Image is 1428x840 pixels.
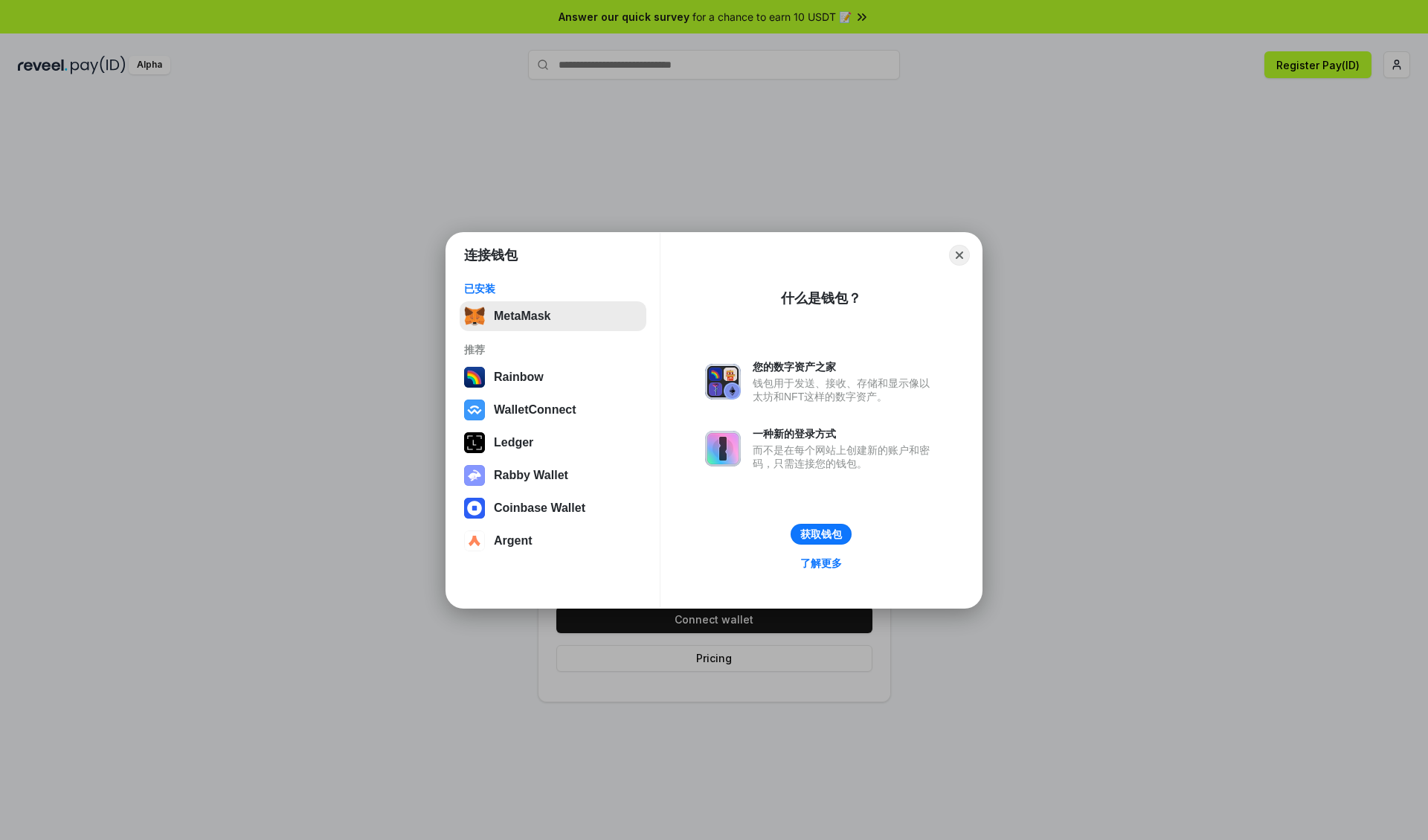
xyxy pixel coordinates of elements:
[494,371,544,384] div: Rainbow
[464,498,485,519] img: svg+xml,%3Csvg%20width%3D%2228%22%20height%3D%2228%22%20viewBox%3D%220%200%2028%2028%22%20fill%3D...
[464,246,518,264] h1: 连接钱包
[464,367,485,388] img: svg+xml,%3Csvg%20width%3D%22120%22%20height%3D%22120%22%20viewBox%3D%220%200%20120%20120%22%20fil...
[460,461,646,490] button: Rabby Wallet
[464,465,485,486] img: svg+xml,%3Csvg%20xmlns%3D%22http%3A%2F%2Fwww.w3.org%2F2000%2Fsvg%22%20fill%3D%22none%22%20viewBox...
[494,469,568,482] div: Rabby Wallet
[753,427,937,440] div: 一种新的登录方式
[494,310,550,323] div: MetaMask
[494,403,576,417] div: WalletConnect
[753,360,937,373] div: 您的数字资产之家
[494,501,585,515] div: Coinbase Wallet
[705,431,741,467] img: svg+xml,%3Csvg%20xmlns%3D%22http%3A%2F%2Fwww.w3.org%2F2000%2Fsvg%22%20fill%3D%22none%22%20viewBox...
[494,436,533,449] div: Ledger
[800,557,842,570] div: 了解更多
[460,395,646,425] button: WalletConnect
[460,428,646,458] button: Ledger
[800,528,842,541] div: 获取钱包
[791,524,852,545] button: 获取钱包
[460,301,646,331] button: MetaMask
[460,362,646,392] button: Rainbow
[464,432,485,453] img: svg+xml,%3Csvg%20xmlns%3D%22http%3A%2F%2Fwww.w3.org%2F2000%2Fsvg%22%20width%3D%2228%22%20height%3...
[753,443,937,470] div: 而不是在每个网站上创建新的账户和密码，只需连接您的钱包。
[464,306,485,327] img: svg+xml,%3Csvg%20fill%3D%22none%22%20height%3D%2233%22%20viewBox%3D%220%200%2035%2033%22%20width%...
[705,364,741,400] img: svg+xml,%3Csvg%20xmlns%3D%22http%3A%2F%2Fwww.w3.org%2F2000%2Fsvg%22%20fill%3D%22none%22%20viewBox...
[464,400,485,420] img: svg+xml,%3Csvg%20width%3D%2228%22%20height%3D%2228%22%20viewBox%3D%220%200%2028%2028%22%20fill%3D...
[949,245,970,266] button: Close
[464,343,642,356] div: 推荐
[781,289,861,307] div: 什么是钱包？
[494,534,533,548] div: Argent
[460,493,646,523] button: Coinbase Wallet
[464,282,642,295] div: 已安装
[464,530,485,551] img: svg+xml,%3Csvg%20width%3D%2228%22%20height%3D%2228%22%20viewBox%3D%220%200%2028%2028%22%20fill%3D...
[460,526,646,556] button: Argent
[753,376,937,403] div: 钱包用于发送、接收、存储和显示像以太坊和NFT这样的数字资产。
[791,554,851,573] a: 了解更多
